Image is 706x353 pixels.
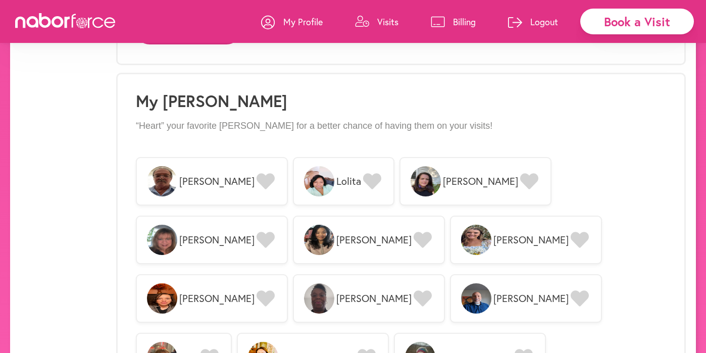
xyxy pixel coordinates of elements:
[283,16,323,28] p: My Profile
[461,283,491,314] img: cGfodgnAT8WLX21VvJS5
[136,121,666,132] p: “Heart” your favorite [PERSON_NAME] for a better chance of having them on your visits!
[147,225,177,255] img: hgbSUohYTuUzusczbSHa
[336,234,412,246] span: [PERSON_NAME]
[530,16,558,28] p: Logout
[580,9,694,34] div: Book a Visit
[304,283,334,314] img: svxzkneyQgiXi5n9a1Wr
[179,292,255,305] span: [PERSON_NAME]
[431,7,476,37] a: Billing
[493,234,569,246] span: [PERSON_NAME]
[147,166,177,196] img: OLZYnrK5RmfGJidf63b1
[179,234,255,246] span: [PERSON_NAME]
[508,7,558,37] a: Logout
[493,292,569,305] span: [PERSON_NAME]
[261,7,323,37] a: My Profile
[453,16,476,28] p: Billing
[304,225,334,255] img: ciOsqFvQauHgoGvwm8QA
[304,166,334,196] img: toZWoQfIQ2uUCQ6g9Cq7
[355,7,398,37] a: Visits
[377,16,398,28] p: Visits
[147,283,177,314] img: 0xJRQ9SKSnuG6Qmc0kvM
[136,91,666,111] h1: My [PERSON_NAME]
[336,292,412,305] span: [PERSON_NAME]
[443,175,518,187] span: [PERSON_NAME]
[336,175,361,187] span: Lolita
[179,175,255,187] span: [PERSON_NAME]
[411,166,441,196] img: 4cWaKVb6SGGPiMcssHrA
[461,225,491,255] img: BppOW6l5QgeSjIY74OUR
